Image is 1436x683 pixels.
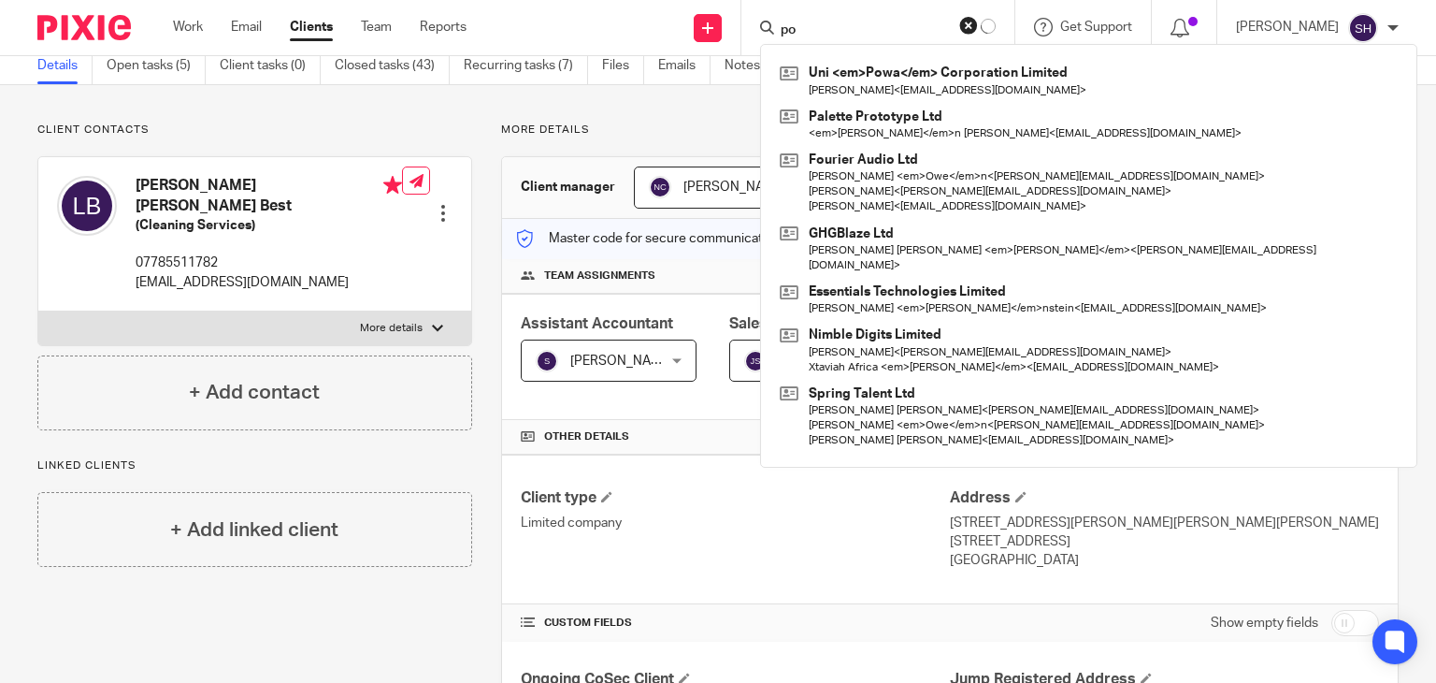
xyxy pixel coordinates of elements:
[729,316,822,331] span: Sales Person
[360,321,423,336] p: More details
[136,273,402,292] p: [EMAIL_ADDRESS][DOMAIN_NAME]
[544,429,629,444] span: Other details
[1236,18,1339,36] p: [PERSON_NAME]
[1211,614,1318,632] label: Show empty fields
[649,176,671,198] img: svg%3E
[37,123,472,138] p: Client contacts
[544,269,655,283] span: Team assignments
[361,18,392,36] a: Team
[173,18,203,36] a: Work
[420,18,467,36] a: Reports
[725,48,793,84] a: Notes (1)
[521,316,673,331] span: Assistant Accountant
[602,48,644,84] a: Files
[570,355,696,368] span: [PERSON_NAME] K V
[37,15,131,40] img: Pixie
[37,458,472,473] p: Linked clients
[290,18,333,36] a: Clients
[383,176,402,195] i: Primary
[37,48,93,84] a: Details
[521,616,950,631] h4: CUSTOM FIELDS
[536,350,558,372] img: svg%3E
[231,18,262,36] a: Email
[107,48,206,84] a: Open tasks (5)
[981,19,996,34] svg: Results are loading
[959,16,978,35] button: Clear
[521,178,615,196] h3: Client manager
[744,350,767,372] img: svg%3E
[1348,13,1378,43] img: svg%3E
[950,532,1379,551] p: [STREET_ADDRESS]
[950,514,1379,532] p: [STREET_ADDRESS][PERSON_NAME][PERSON_NAME][PERSON_NAME]
[521,514,950,532] p: Limited company
[170,516,338,545] h4: + Add linked client
[501,123,1399,138] p: More details
[136,254,402,272] p: 07785511782
[136,176,402,216] h4: [PERSON_NAME] [PERSON_NAME] Best
[950,488,1379,508] h4: Address
[779,22,947,39] input: Search
[189,378,320,407] h4: + Add contact
[516,229,839,248] p: Master code for secure communications and files
[220,48,321,84] a: Client tasks (0)
[683,181,786,194] span: [PERSON_NAME]
[57,176,117,236] img: svg%3E
[1060,21,1132,34] span: Get Support
[658,48,711,84] a: Emails
[136,216,402,235] h5: (Cleaning Services)
[521,488,950,508] h4: Client type
[464,48,588,84] a: Recurring tasks (7)
[950,551,1379,570] p: [GEOGRAPHIC_DATA]
[335,48,450,84] a: Closed tasks (43)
